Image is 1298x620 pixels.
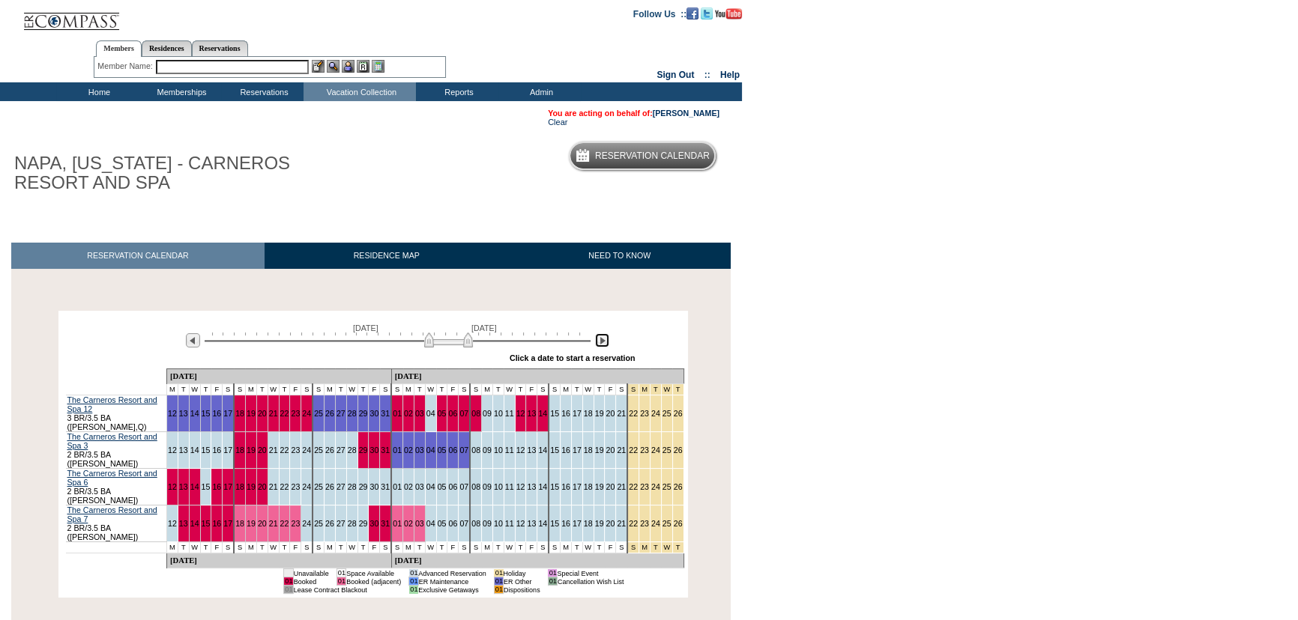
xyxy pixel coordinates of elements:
[426,519,435,528] a: 04
[291,519,300,528] a: 23
[662,446,671,455] a: 25
[526,384,537,395] td: F
[235,519,244,528] a: 18
[617,409,626,418] a: 21
[381,519,390,528] a: 31
[686,8,698,17] a: Become our fan on Facebook
[482,384,493,395] td: M
[314,446,323,455] a: 25
[212,482,221,491] a: 16
[324,384,336,395] td: M
[66,469,167,505] td: 2 BR/3.5 BA ([PERSON_NAME])
[314,482,323,491] a: 25
[212,446,221,455] a: 16
[325,519,334,528] a: 26
[211,542,223,553] td: F
[178,542,189,553] td: T
[595,409,604,418] a: 19
[459,519,468,528] a: 07
[415,482,424,491] a: 03
[359,519,368,528] a: 29
[426,409,435,418] a: 04
[674,482,683,491] a: 26
[179,446,188,455] a: 13
[223,446,232,455] a: 17
[448,519,457,528] a: 06
[404,519,413,528] a: 02
[168,446,177,455] a: 12
[186,333,200,347] img: Previous
[617,519,626,528] a: 21
[459,409,468,418] a: 07
[494,519,503,528] a: 10
[336,446,345,455] a: 27
[313,542,324,553] td: S
[516,409,525,418] a: 12
[629,409,638,418] a: 22
[189,384,200,395] td: W
[302,446,311,455] a: 24
[202,409,211,418] a: 15
[223,482,232,491] a: 17
[223,542,234,553] td: S
[168,482,177,491] a: 12
[357,60,369,73] img: Reservations
[325,409,334,418] a: 26
[483,446,492,455] a: 09
[190,519,199,528] a: 14
[245,384,256,395] td: M
[510,353,636,362] div: Click a date to start a reservation
[247,409,256,418] a: 19
[359,446,368,455] a: 29
[483,482,492,491] a: 09
[353,323,378,332] span: [DATE]
[66,432,167,469] td: 2 BR/3.5 BA ([PERSON_NAME])
[448,446,457,455] a: 06
[212,409,221,418] a: 16
[538,446,547,455] a: 14
[279,384,290,395] td: T
[651,519,660,528] a: 24
[494,482,503,491] a: 10
[269,446,278,455] a: 21
[561,519,570,528] a: 16
[404,409,413,418] a: 02
[393,482,402,491] a: 01
[471,519,480,528] a: 08
[573,482,582,491] a: 17
[672,384,683,395] td: Thanksgiving 2026
[302,519,311,528] a: 24
[66,395,167,432] td: 3 BR/3.5 BA ([PERSON_NAME],Q)
[324,542,336,553] td: M
[471,446,480,455] a: 08
[336,482,345,491] a: 27
[538,519,547,528] a: 14
[380,384,391,395] td: S
[348,519,357,528] a: 28
[561,446,570,455] a: 16
[56,82,139,101] td: Home
[639,384,650,395] td: Thanksgiving 2026
[269,482,278,491] a: 21
[715,8,742,17] a: Subscribe to our YouTube Channel
[190,409,199,418] a: 14
[584,482,593,491] a: 18
[67,469,157,487] a: The Carneros Resort and Spa 6
[674,519,683,528] a: 26
[686,7,698,19] img: Become our fan on Facebook
[594,384,605,395] td: T
[606,519,615,528] a: 20
[221,82,304,101] td: Reservations
[438,409,447,418] a: 05
[211,384,223,395] td: F
[359,482,368,491] a: 29
[369,542,380,553] td: F
[357,542,369,553] td: T
[629,482,638,491] a: 22
[459,384,470,395] td: S
[483,519,492,528] a: 09
[662,409,671,418] a: 25
[302,482,311,491] a: 24
[414,384,425,395] td: T
[617,482,626,491] a: 21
